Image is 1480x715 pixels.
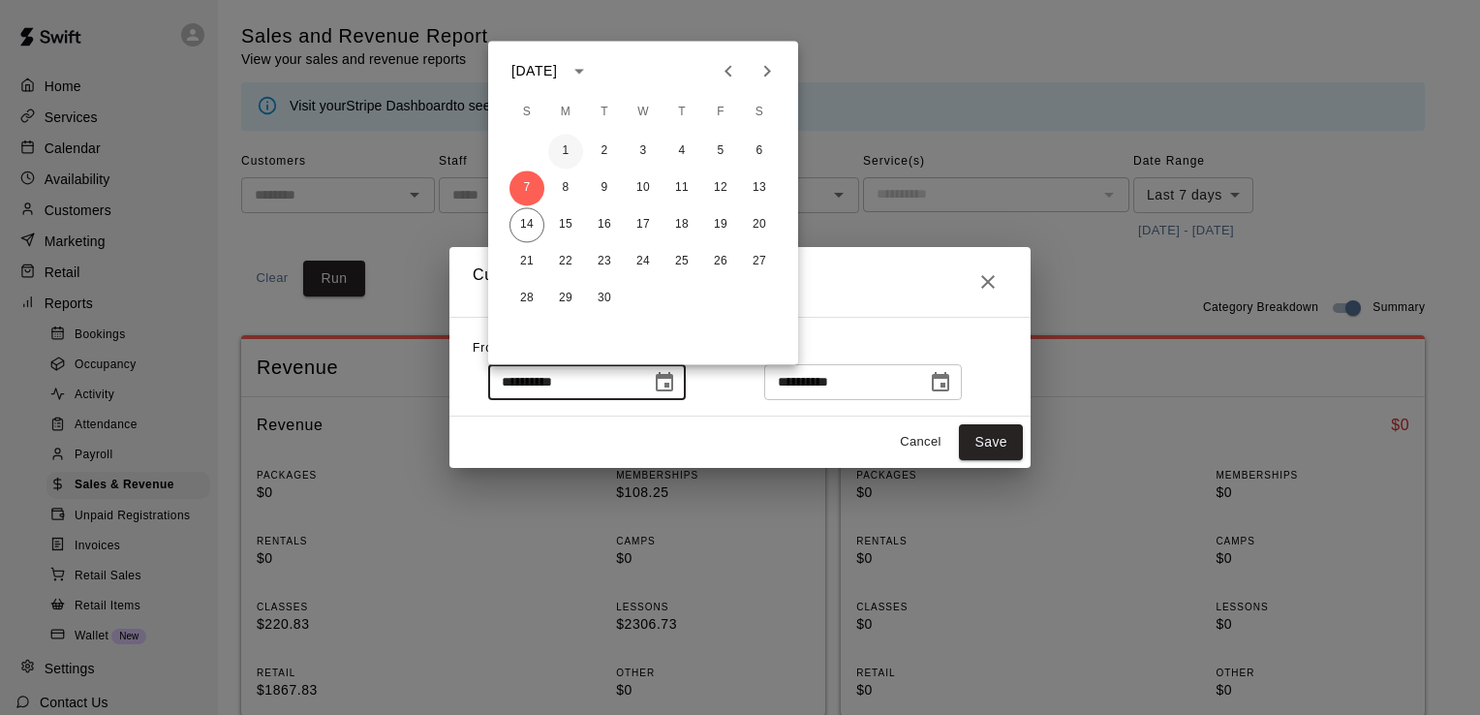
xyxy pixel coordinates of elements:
[509,171,544,205] button: 7
[587,134,622,169] button: 2
[509,207,544,242] button: 14
[664,171,699,205] button: 11
[548,134,583,169] button: 1
[748,51,786,90] button: Next month
[645,363,684,402] button: Choose date, selected date is Sep 7, 2025
[742,134,777,169] button: 6
[703,171,738,205] button: 12
[664,207,699,242] button: 18
[969,263,1007,301] button: Close
[742,244,777,279] button: 27
[709,51,748,90] button: Previous month
[664,244,699,279] button: 25
[548,93,583,132] span: Monday
[548,171,583,205] button: 8
[921,363,960,402] button: Choose date, selected date is Sep 14, 2025
[889,427,951,457] button: Cancel
[587,93,622,132] span: Tuesday
[511,61,557,81] div: [DATE]
[959,424,1023,460] button: Save
[509,281,544,316] button: 28
[626,171,661,205] button: 10
[664,134,699,169] button: 4
[563,54,596,87] button: calendar view is open, switch to year view
[664,93,699,132] span: Thursday
[626,93,661,132] span: Wednesday
[742,93,777,132] span: Saturday
[449,247,1031,317] h2: Custom Event Date
[587,207,622,242] button: 16
[548,244,583,279] button: 22
[742,171,777,205] button: 13
[509,93,544,132] span: Sunday
[587,244,622,279] button: 23
[703,134,738,169] button: 5
[587,171,622,205] button: 9
[703,244,738,279] button: 26
[509,244,544,279] button: 21
[703,93,738,132] span: Friday
[626,244,661,279] button: 24
[473,341,537,355] span: From Date
[548,207,583,242] button: 15
[548,281,583,316] button: 29
[703,207,738,242] button: 19
[626,134,661,169] button: 3
[742,207,777,242] button: 20
[587,281,622,316] button: 30
[626,207,661,242] button: 17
